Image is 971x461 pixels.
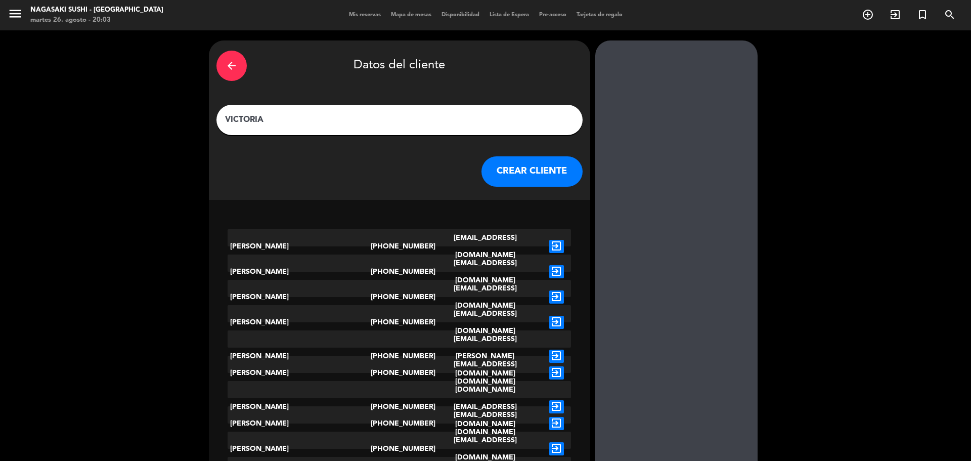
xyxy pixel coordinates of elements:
[916,9,929,21] i: turned_in_not
[428,406,542,441] div: [EMAIL_ADDRESS][DOMAIN_NAME]
[371,229,428,264] div: [PHONE_NUMBER]
[549,442,564,455] i: exit_to_app
[944,9,956,21] i: search
[8,6,23,25] button: menu
[371,330,428,382] div: [PHONE_NUMBER]
[436,12,484,18] span: Disponibilidad
[344,12,386,18] span: Mis reservas
[481,156,583,187] button: CREAR CLIENTE
[228,229,371,264] div: [PERSON_NAME]
[228,356,371,390] div: [PERSON_NAME]
[549,290,564,304] i: exit_to_app
[228,330,371,382] div: [PERSON_NAME]
[386,12,436,18] span: Mapa de mesas
[216,48,583,83] div: Datos del cliente
[371,356,428,390] div: [PHONE_NUMBER]
[549,350,564,363] i: exit_to_app
[228,280,371,314] div: [PERSON_NAME]
[428,356,542,390] div: [EMAIL_ADDRESS][DOMAIN_NAME]
[862,9,874,21] i: add_circle_outline
[30,5,163,15] div: Nagasaki Sushi - [GEOGRAPHIC_DATA]
[549,265,564,278] i: exit_to_app
[371,280,428,314] div: [PHONE_NUMBER]
[228,255,371,289] div: [PERSON_NAME]
[226,60,238,72] i: arrow_back
[428,305,542,340] div: [EMAIL_ADDRESS][DOMAIN_NAME]
[428,381,542,433] div: [DOMAIN_NAME][EMAIL_ADDRESS][DOMAIN_NAME]
[549,240,564,253] i: exit_to_app
[549,400,564,413] i: exit_to_app
[371,381,428,433] div: [PHONE_NUMBER]
[8,6,23,21] i: menu
[428,330,542,382] div: [EMAIL_ADDRESS][PERSON_NAME][DOMAIN_NAME]
[428,255,542,289] div: [EMAIL_ADDRESS][DOMAIN_NAME]
[228,406,371,441] div: [PERSON_NAME]
[549,366,564,380] i: exit_to_app
[371,305,428,340] div: [PHONE_NUMBER]
[371,406,428,441] div: [PHONE_NUMBER]
[224,113,575,127] input: Escriba nombre, correo electrónico o número de teléfono...
[549,316,564,329] i: exit_to_app
[484,12,534,18] span: Lista de Espera
[534,12,571,18] span: Pre-acceso
[371,255,428,289] div: [PHONE_NUMBER]
[549,417,564,430] i: exit_to_app
[571,12,628,18] span: Tarjetas de regalo
[428,280,542,314] div: [EMAIL_ADDRESS][DOMAIN_NAME]
[428,229,542,264] div: [EMAIL_ADDRESS][DOMAIN_NAME]
[228,381,371,433] div: [PERSON_NAME]
[228,305,371,340] div: [PERSON_NAME]
[889,9,901,21] i: exit_to_app
[30,15,163,25] div: martes 26. agosto - 20:03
